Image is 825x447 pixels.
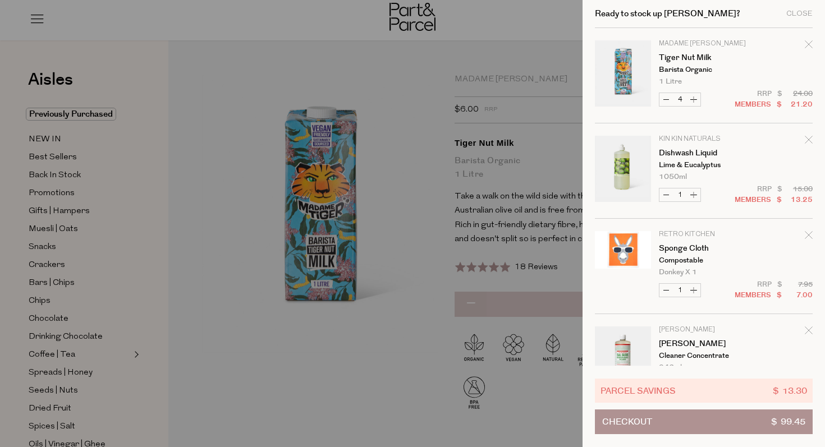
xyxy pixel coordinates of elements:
[659,340,746,348] a: [PERSON_NAME]
[771,410,805,434] span: $ 99.45
[659,352,746,360] p: Cleaner Concentrate
[659,326,746,333] p: [PERSON_NAME]
[773,384,807,397] span: $ 13.30
[659,54,746,62] a: Tiger Nut Milk
[673,188,687,201] input: QTY Dishwash Liquid
[659,66,746,73] p: Barista Organic
[673,93,687,106] input: QTY Tiger Nut Milk
[673,284,687,297] input: QTY Sponge Cloth
[659,40,746,47] p: Madame [PERSON_NAME]
[659,149,746,157] a: Dishwash Liquid
[595,10,740,18] h2: Ready to stock up [PERSON_NAME]?
[805,229,813,245] div: Remove Sponge Cloth
[659,269,697,276] span: Donkey x 1
[659,245,746,252] a: Sponge Cloth
[659,136,746,142] p: Kin Kin Naturals
[659,257,746,264] p: Compostable
[805,39,813,54] div: Remove Tiger Nut Milk
[805,134,813,149] div: Remove Dishwash Liquid
[659,162,746,169] p: Lime & Eucalyptus
[595,409,813,434] button: Checkout$ 99.45
[805,325,813,340] div: Remove Sal Suds
[659,173,687,181] span: 1050ml
[601,384,676,397] span: Parcel Savings
[786,10,813,17] div: Close
[659,231,746,238] p: Retro Kitchen
[659,364,682,371] span: 946ml
[659,78,682,85] span: 1 Litre
[602,410,652,434] span: Checkout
